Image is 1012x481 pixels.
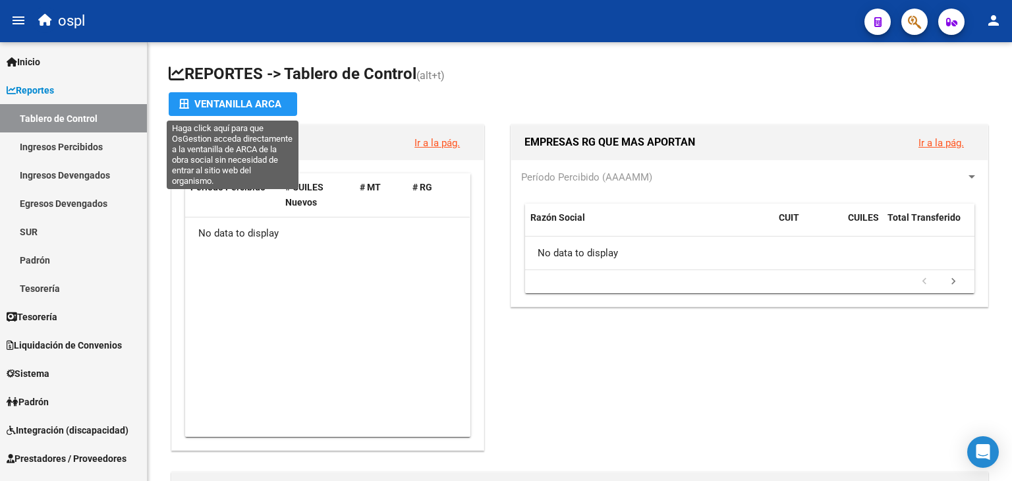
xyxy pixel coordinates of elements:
datatable-header-cell: Total Transferido [882,204,974,247]
span: # MT [360,182,381,192]
a: go to previous page [912,275,937,289]
datatable-header-cell: Período Percibido [185,173,280,217]
span: ospl [58,7,85,36]
span: NUEVOS APORTANTES [185,136,296,148]
span: # CUILES Nuevos [285,182,323,208]
button: Ventanilla ARCA [169,92,297,116]
span: Período Percibido [190,182,266,192]
datatable-header-cell: # RG [407,173,460,217]
a: Ir a la pág. [414,137,460,149]
span: (alt+t) [416,69,445,82]
span: Liquidación de Convenios [7,338,122,353]
span: Período Percibido (AAAAMM) [521,171,652,183]
h1: REPORTES -> Tablero de Control [169,63,991,86]
button: Ir a la pág. [404,130,470,155]
mat-icon: menu [11,13,26,28]
span: Tesorería [7,310,57,324]
div: No data to display [185,217,470,250]
span: Total Transferido [887,212,961,223]
span: Padrón [7,395,49,409]
datatable-header-cell: CUILES [843,204,882,247]
button: Ir a la pág. [908,130,974,155]
span: Integración (discapacidad) [7,423,128,438]
span: Reportes [7,83,54,98]
div: Open Intercom Messenger [967,436,999,468]
span: CUIT [779,212,799,223]
span: Sistema [7,366,49,381]
div: Ventanilla ARCA [179,92,287,116]
datatable-header-cell: # MT [354,173,407,217]
span: Prestadores / Proveedores [7,451,126,466]
span: CUILES [848,212,879,223]
span: Razón Social [530,212,585,223]
span: # RG [412,182,432,192]
span: EMPRESAS RG QUE MAS APORTAN [524,136,695,148]
span: Inicio [7,55,40,69]
div: No data to display [525,237,974,269]
mat-icon: person [986,13,1001,28]
a: go to next page [941,275,966,289]
datatable-header-cell: # CUILES Nuevos [280,173,355,217]
a: Ir a la pág. [918,137,964,149]
datatable-header-cell: CUIT [773,204,843,247]
datatable-header-cell: Razón Social [525,204,773,247]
